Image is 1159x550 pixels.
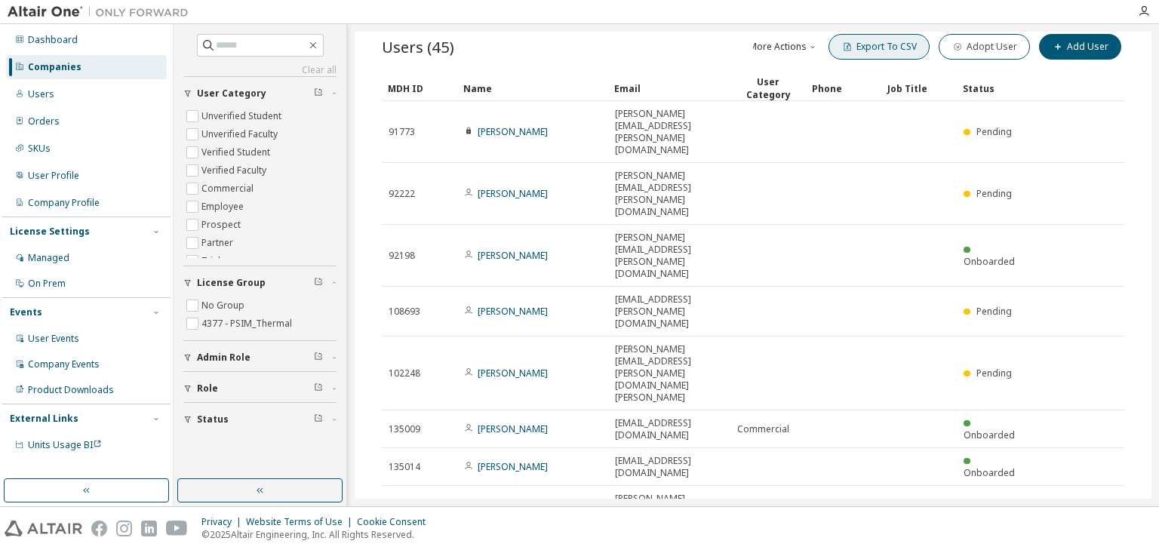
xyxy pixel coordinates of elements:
span: [PERSON_NAME][EMAIL_ADDRESS][DOMAIN_NAME] [615,493,724,529]
span: Onboarded [964,255,1015,268]
span: Admin Role [197,352,251,364]
button: License Group [183,266,337,300]
div: Users [28,88,54,100]
button: Add User [1039,34,1121,60]
span: Commercial [737,423,789,435]
label: No Group [201,297,247,315]
div: Email [614,76,724,100]
label: Unverified Student [201,107,284,125]
span: [PERSON_NAME][EMAIL_ADDRESS][PERSON_NAME][DOMAIN_NAME][PERSON_NAME] [615,343,724,404]
a: [PERSON_NAME] [478,249,548,262]
div: Managed [28,252,69,264]
span: License Group [197,277,266,289]
a: [PERSON_NAME] SULTANPURAM [464,498,548,523]
div: Company Events [28,358,100,370]
span: Clear filter [314,88,323,100]
button: Admin Role [183,341,337,374]
div: Privacy [201,516,246,528]
button: Status [183,403,337,436]
span: Role [197,383,218,395]
span: [EMAIL_ADDRESS][PERSON_NAME][DOMAIN_NAME] [615,293,724,330]
div: SKUs [28,143,51,155]
div: Phone [812,76,875,100]
div: Companies [28,61,81,73]
div: License Settings [10,226,90,238]
span: Onboarded [964,429,1015,441]
div: MDH ID [388,76,451,100]
p: © 2025 Altair Engineering, Inc. All Rights Reserved. [201,528,435,541]
label: Trial [201,252,223,270]
div: On Prem [28,278,66,290]
span: Clear filter [314,277,323,289]
a: Clear all [183,64,337,76]
span: Status [197,413,229,426]
span: Clear filter [314,352,323,364]
label: Commercial [201,180,257,198]
span: [PERSON_NAME][EMAIL_ADDRESS][PERSON_NAME][DOMAIN_NAME] [615,108,724,156]
span: Clear filter [314,383,323,395]
div: External Links [10,413,78,425]
span: Clear filter [314,413,323,426]
div: Dashboard [28,34,78,46]
img: youtube.svg [166,521,188,536]
label: Verified Faculty [201,161,269,180]
div: Job Title [887,76,951,100]
label: Employee [201,198,247,216]
span: Users (45) [382,36,454,57]
a: [PERSON_NAME] [478,305,548,318]
span: Units Usage BI [28,438,102,451]
img: linkedin.svg [141,521,157,536]
label: Verified Student [201,143,273,161]
button: More Actions [747,34,819,60]
div: Status [963,76,1026,100]
span: 135014 [389,461,420,473]
span: [EMAIL_ADDRESS][DOMAIN_NAME] [615,417,724,441]
img: facebook.svg [91,521,107,536]
label: 4377 - PSIM_Thermal [201,315,295,333]
span: [EMAIL_ADDRESS][DOMAIN_NAME] [615,455,724,479]
img: altair_logo.svg [5,521,82,536]
a: [PERSON_NAME] [478,422,548,435]
div: Cookie Consent [357,516,435,528]
div: Company Profile [28,197,100,209]
div: Website Terms of Use [246,516,357,528]
button: User Category [183,77,337,110]
div: User Profile [28,170,79,182]
div: Product Downloads [28,384,114,396]
div: Name [463,76,602,100]
a: [PERSON_NAME] [478,125,548,138]
span: 102248 [389,367,420,379]
span: Pending [976,367,1012,379]
a: [PERSON_NAME] [478,460,548,473]
img: Altair One [8,5,196,20]
span: [PERSON_NAME][EMAIL_ADDRESS][PERSON_NAME][DOMAIN_NAME] [615,232,724,280]
span: Pending [976,125,1012,138]
img: instagram.svg [116,521,132,536]
label: Unverified Faculty [201,125,281,143]
span: Pending [976,187,1012,200]
span: 92198 [389,250,415,262]
a: [PERSON_NAME] [478,367,548,379]
label: Partner [201,234,236,252]
button: Export To CSV [829,34,930,60]
span: [PERSON_NAME][EMAIL_ADDRESS][PERSON_NAME][DOMAIN_NAME] [615,170,724,218]
span: Pending [976,305,1012,318]
span: User Category [197,88,266,100]
a: [PERSON_NAME] [478,187,548,200]
span: 92222 [389,188,415,200]
div: Events [10,306,42,318]
span: 135009 [389,423,420,435]
div: Orders [28,115,60,128]
span: 108693 [389,306,420,318]
div: User Events [28,333,79,345]
button: Role [183,372,337,405]
button: Adopt User [939,34,1030,60]
span: 91773 [389,126,415,138]
div: User Category [736,75,800,101]
label: Prospect [201,216,244,234]
span: Onboarded [964,466,1015,479]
